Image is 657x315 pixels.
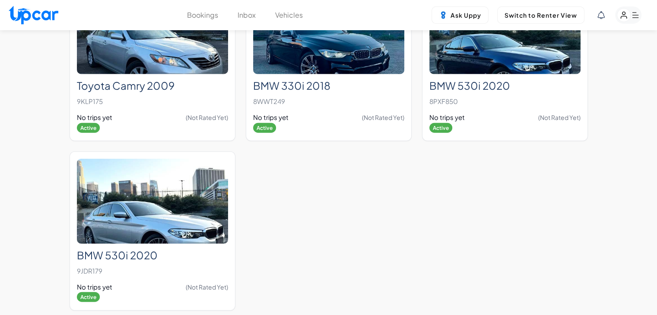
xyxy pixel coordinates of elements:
[77,292,100,302] span: Active
[186,283,228,291] span: (Not Rated Yet)
[186,113,228,122] span: (Not Rated Yet)
[253,123,276,133] span: Active
[238,10,256,20] button: Inbox
[253,95,404,107] p: 8WWT249
[77,249,228,261] h2: BMW 530i 2020
[77,282,112,292] span: No trips yet
[429,79,581,92] h2: BMW 530i 2020
[9,6,58,24] img: Upcar Logo
[77,265,228,277] p: 9JDR179
[253,113,289,123] span: No trips yet
[432,6,489,24] button: Ask Uppy
[597,11,605,19] div: View Notifications
[429,95,581,107] p: 8PXF850
[429,113,465,123] span: No trips yet
[538,113,581,122] span: (Not Rated Yet)
[429,123,452,133] span: Active
[77,159,228,244] img: BMW 530i 2020
[275,10,303,20] button: Vehicles
[77,113,112,123] span: No trips yet
[362,113,404,122] span: (Not Rated Yet)
[439,11,448,19] img: Uppy
[77,79,228,92] h2: Toyota Camry 2009
[497,6,584,24] button: Switch to Renter View
[187,10,218,20] button: Bookings
[253,79,404,92] h2: BMW 330i 2018
[77,123,100,133] span: Active
[77,95,228,107] p: 9KLP175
